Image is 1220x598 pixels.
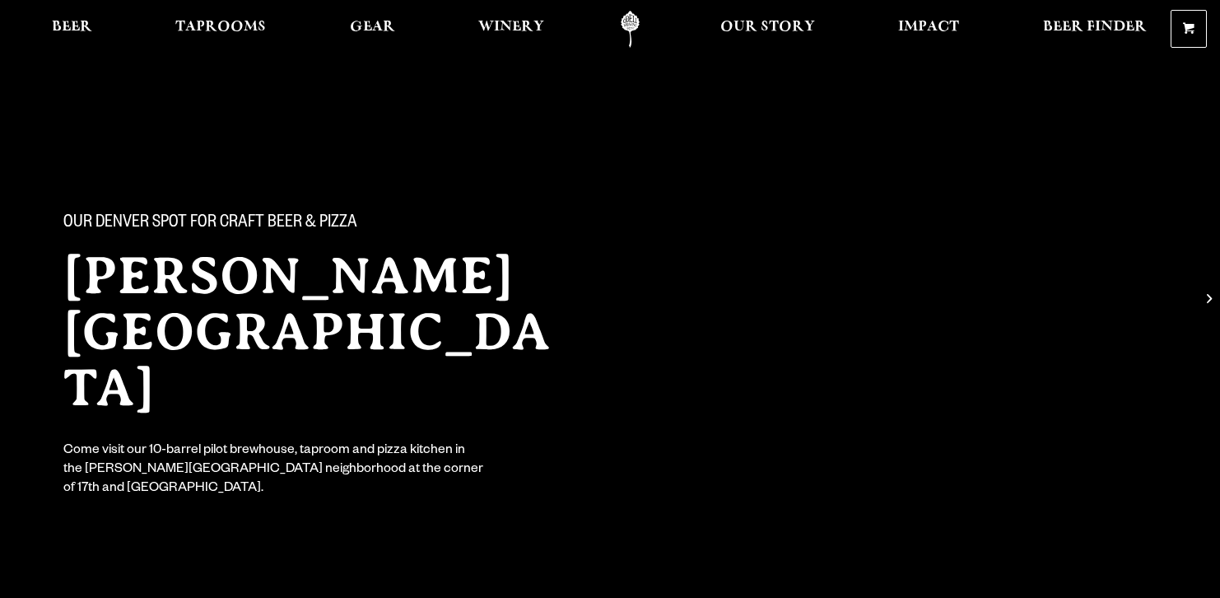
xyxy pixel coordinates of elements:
[41,11,103,48] a: Beer
[720,21,815,34] span: Our Story
[175,21,266,34] span: Taprooms
[887,11,970,48] a: Impact
[63,248,577,416] h2: [PERSON_NAME][GEOGRAPHIC_DATA]
[350,21,395,34] span: Gear
[468,11,555,48] a: Winery
[339,11,406,48] a: Gear
[898,21,959,34] span: Impact
[599,11,661,48] a: Odell Home
[52,21,92,34] span: Beer
[63,442,485,499] div: Come visit our 10-barrel pilot brewhouse, taproom and pizza kitchen in the [PERSON_NAME][GEOGRAPH...
[710,11,826,48] a: Our Story
[1043,21,1147,34] span: Beer Finder
[63,213,357,235] span: Our Denver spot for craft beer & pizza
[1032,11,1157,48] a: Beer Finder
[478,21,544,34] span: Winery
[165,11,277,48] a: Taprooms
